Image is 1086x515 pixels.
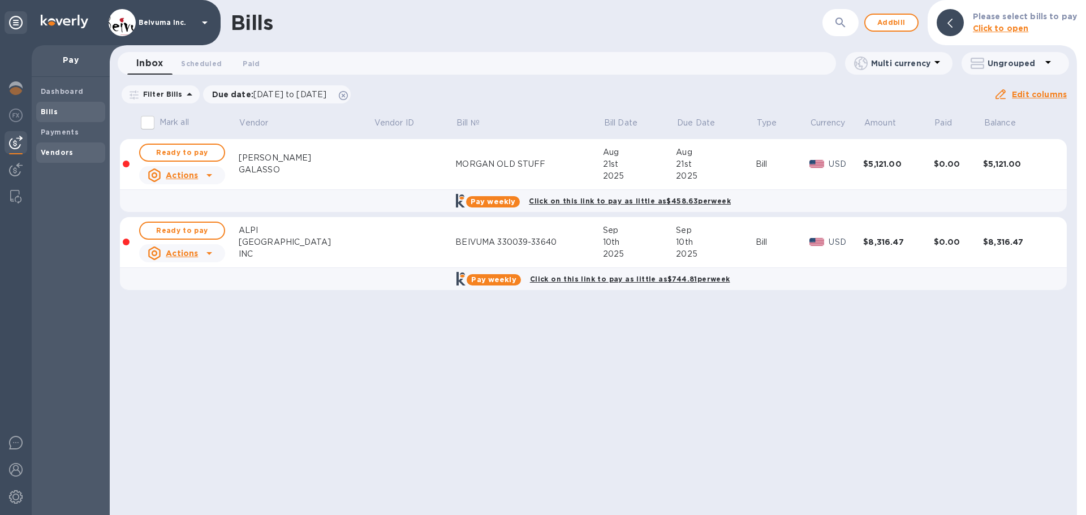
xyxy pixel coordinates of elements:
[676,236,756,248] div: 10th
[239,164,373,176] div: GALASSO
[934,236,983,248] div: $0.00
[864,117,896,129] p: Amount
[756,158,809,170] div: Bill
[166,171,198,180] u: Actions
[239,236,373,248] div: [GEOGRAPHIC_DATA]
[604,117,637,129] p: Bill Date
[934,158,983,170] div: $0.00
[149,224,215,237] span: Ready to pay
[239,152,373,164] div: [PERSON_NAME]
[9,109,23,122] img: Foreign exchange
[604,117,652,129] span: Bill Date
[231,11,273,34] h1: Bills
[181,58,222,70] span: Scheduled
[983,236,1053,248] div: $8,316.47
[973,12,1077,21] b: Please select bills to pay
[973,24,1029,33] b: Click to open
[677,117,730,129] span: Due Date
[456,117,480,129] p: Bill №
[530,275,730,283] b: Click on this link to pay as little as $744.81 per week
[603,146,676,158] div: Aug
[934,117,952,129] p: Paid
[863,158,933,170] div: $5,121.00
[809,160,825,168] img: USD
[160,116,189,128] p: Mark all
[239,117,283,129] span: Vendor
[253,90,326,99] span: [DATE] to [DATE]
[139,89,183,99] p: Filter Bills
[676,146,756,158] div: Aug
[864,117,911,129] span: Amount
[934,117,967,129] span: Paid
[864,14,919,32] button: Addbill
[811,117,846,129] p: Currency
[139,144,225,162] button: Ready to pay
[603,170,676,182] div: 2025
[471,275,516,284] b: Pay weekly
[41,15,88,28] img: Logo
[757,117,792,129] span: Type
[829,158,863,170] p: USD
[829,236,863,248] p: USD
[984,117,1031,129] span: Balance
[603,158,676,170] div: 21st
[757,117,777,129] p: Type
[136,55,163,71] span: Inbox
[41,128,79,136] b: Payments
[676,248,756,260] div: 2025
[374,117,414,129] p: Vendor ID
[41,54,101,66] p: Pay
[239,248,373,260] div: INC
[874,16,908,29] span: Add bill
[988,58,1041,69] p: Ungrouped
[456,117,494,129] span: Bill №
[239,117,268,129] p: Vendor
[983,158,1053,170] div: $5,121.00
[1012,90,1067,99] u: Edit columns
[5,11,27,34] div: Unpin categories
[455,158,603,170] div: MORGAN OLD STUFF
[139,222,225,240] button: Ready to pay
[676,158,756,170] div: 21st
[471,197,515,206] b: Pay weekly
[863,236,933,248] div: $8,316.47
[239,224,373,236] div: ALPI
[203,85,351,103] div: Due date:[DATE] to [DATE]
[374,117,429,129] span: Vendor ID
[166,249,198,258] u: Actions
[603,224,676,236] div: Sep
[41,148,74,157] b: Vendors
[603,236,676,248] div: 10th
[41,107,58,116] b: Bills
[455,236,603,248] div: BEIVUMA 330039-33640
[529,197,731,205] b: Click on this link to pay as little as $458.63 per week
[139,19,195,27] p: Beivuma Inc.
[212,89,333,100] p: Due date :
[149,146,215,159] span: Ready to pay
[243,58,260,70] span: Paid
[871,58,930,69] p: Multi currency
[809,238,825,246] img: USD
[676,170,756,182] div: 2025
[677,117,715,129] p: Due Date
[984,117,1016,129] p: Balance
[676,224,756,236] div: Sep
[603,248,676,260] div: 2025
[756,236,809,248] div: Bill
[41,87,84,96] b: Dashboard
